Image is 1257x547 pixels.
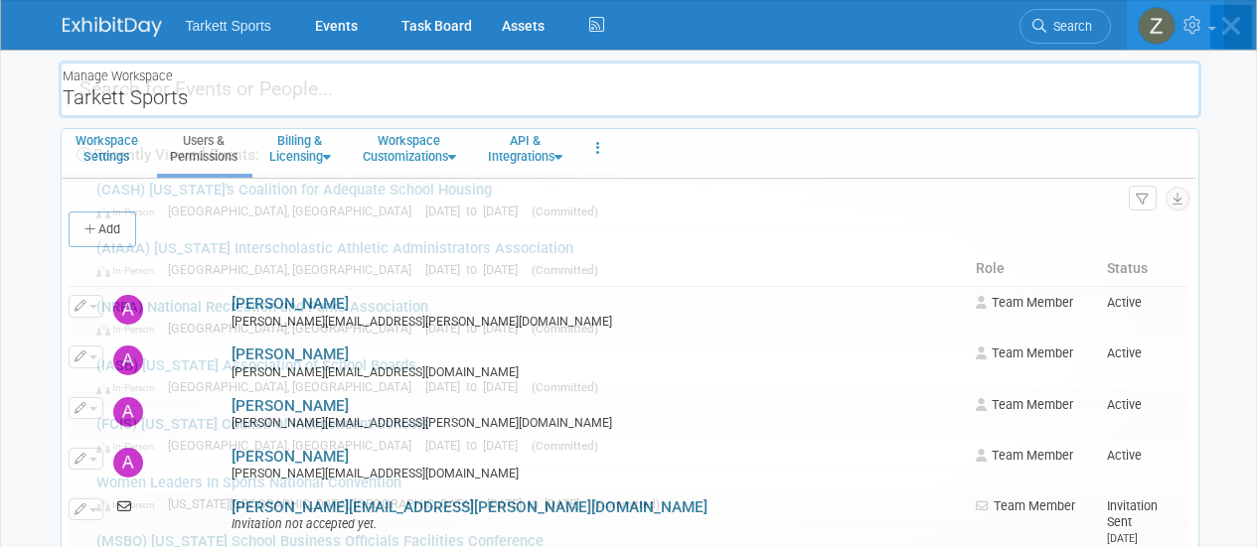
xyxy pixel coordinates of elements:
[96,498,164,511] span: In-Person
[532,380,598,394] span: (Committed)
[96,323,164,336] span: In-Person
[168,262,421,277] span: [GEOGRAPHIC_DATA], [GEOGRAPHIC_DATA]
[425,262,528,277] span: [DATE] to [DATE]
[86,172,1188,229] a: (CASH) [US_STATE]'s Coalition for Adequate School Housing In-Person [GEOGRAPHIC_DATA], [GEOGRAPHI...
[425,321,528,336] span: [DATE] to [DATE]
[168,321,421,336] span: [GEOGRAPHIC_DATA], [GEOGRAPHIC_DATA]
[72,129,1188,172] div: Recently Viewed Events:
[532,439,598,453] span: (Committed)
[168,496,483,511] span: [US_STATE][GEOGRAPHIC_DATA], [GEOGRAPHIC_DATA]
[86,406,1188,464] a: (FCIS) [US_STATE] Council of Independent Schools In-Person [GEOGRAPHIC_DATA], [GEOGRAPHIC_DATA] [...
[96,381,164,394] span: In-Person
[593,497,660,511] span: (Committed)
[96,264,164,277] span: In-Person
[532,263,598,277] span: (Committed)
[425,438,528,453] span: [DATE] to [DATE]
[168,379,421,394] span: [GEOGRAPHIC_DATA], [GEOGRAPHIC_DATA]
[168,204,421,218] span: [GEOGRAPHIC_DATA], [GEOGRAPHIC_DATA]
[86,230,1188,288] a: (AIAAA) [US_STATE] Interscholastic Athletic Administrators Association In-Person [GEOGRAPHIC_DATA...
[96,205,164,218] span: In-Person
[86,347,1188,405] a: (IASB) [US_STATE] Association of School Boards In-Person [GEOGRAPHIC_DATA], [GEOGRAPHIC_DATA] [DA...
[532,322,598,336] span: (Committed)
[487,496,589,511] span: [DATE] to [DATE]
[86,289,1188,346] a: (NRPA) National Recreation and Parks Association In-Person [GEOGRAPHIC_DATA], [GEOGRAPHIC_DATA] [...
[168,438,421,453] span: [GEOGRAPHIC_DATA], [GEOGRAPHIC_DATA]
[59,61,1201,118] input: Search for Events or People...
[425,379,528,394] span: [DATE] to [DATE]
[425,204,528,218] span: [DATE] to [DATE]
[532,205,598,218] span: (Committed)
[86,465,1188,522] a: Women Leaders In Sports National Convention In-Person [US_STATE][GEOGRAPHIC_DATA], [GEOGRAPHIC_DA...
[96,440,164,453] span: In-Person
